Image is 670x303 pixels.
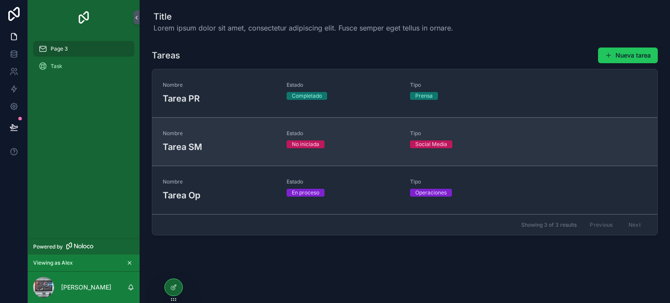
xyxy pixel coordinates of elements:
span: Nombre [163,130,276,137]
button: Nueva tarea [598,48,658,63]
div: scrollable content [28,35,140,85]
span: Nombre [163,82,276,89]
span: Task [51,63,62,70]
div: Operaciones [415,189,447,197]
span: Estado [287,178,400,185]
span: Tipo [410,178,523,185]
h1: Tareas [152,49,180,61]
span: Showing 3 of 3 results [521,221,577,228]
a: NombreTarea OpEstadoEn procesoTipoOperaciones [152,166,657,214]
a: Task [33,58,134,74]
a: Powered by [28,238,140,255]
span: Nombre [163,178,276,185]
span: Page 3 [51,45,68,52]
span: Viewing as Alex [33,259,73,266]
a: Page 3 [33,41,134,57]
span: Estado [287,130,400,137]
span: Tipo [410,82,523,89]
h3: Tarea PR [163,92,276,105]
span: Estado [287,82,400,89]
a: NombreTarea PREstadoCompletadoTipoPrensa [152,69,657,117]
p: [PERSON_NAME] [61,283,111,292]
h1: Title [154,10,453,23]
div: En proceso [292,189,319,197]
h3: Tarea SM [163,140,276,153]
span: Lorem ipsum dolor sit amet, consectetur adipiscing elit. Fusce semper eget tellus in ornare. [154,23,453,33]
img: App logo [77,10,91,24]
div: Completado [292,92,322,100]
div: Social Media [415,140,447,148]
span: Tipo [410,130,523,137]
a: NombreTarea SMEstadoNo iniciadaTipoSocial Media [152,117,657,166]
span: Powered by [33,243,63,250]
h3: Tarea Op [163,189,276,202]
div: Prensa [415,92,433,100]
div: No iniciada [292,140,319,148]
